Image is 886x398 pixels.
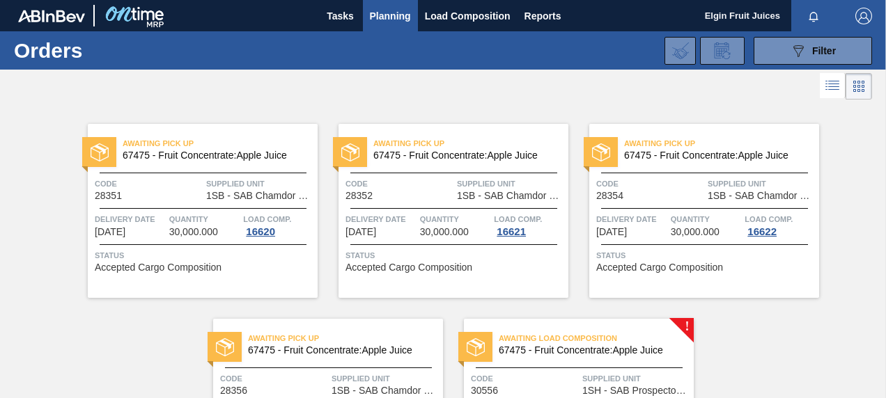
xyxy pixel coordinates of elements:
[373,150,557,161] span: 67475 - Fruit Concentrate:Apple Juice
[206,177,314,191] span: Supplied Unit
[420,212,491,226] span: Quantity
[18,10,85,22] img: TNhmsLtSVTkK8tSr43FrP2fwEKptu5GPRR3wAAAABJRU5ErkJggg==
[745,226,779,237] div: 16622
[220,372,328,385] span: Code
[345,212,417,226] span: Delivery Date
[91,143,109,161] img: status
[596,177,704,191] span: Code
[467,338,485,356] img: status
[671,212,742,226] span: Quantity
[95,248,314,262] span: Status
[568,124,819,298] a: statusAwaiting Pick Up67475 - Fruit Concentrate:Apple JuiceCode28354Supplied Unit1SB - SAB Chamdo...
[596,227,627,237] span: 07/09/2025
[169,227,218,237] span: 30,000.000
[596,191,623,201] span: 28354
[318,124,568,298] a: statusAwaiting Pick Up67475 - Fruit Concentrate:Apple JuiceCode28352Supplied Unit1SB - SAB Chamdo...
[708,177,816,191] span: Supplied Unit
[499,345,683,356] span: 67475 - Fruit Concentrate:Apple Juice
[700,37,745,65] div: Order Review Request
[248,331,443,345] span: Awaiting Pick Up
[812,45,836,56] span: Filter
[345,191,373,201] span: 28352
[14,42,206,58] h1: Orders
[791,6,836,26] button: Notifications
[345,227,376,237] span: 06/18/2025
[216,338,234,356] img: status
[345,262,472,273] span: Accepted Cargo Composition
[624,136,819,150] span: Awaiting Pick Up
[345,248,565,262] span: Status
[169,212,240,226] span: Quantity
[745,212,816,237] a: Load Comp.16622
[457,191,565,201] span: 1SB - SAB Chamdor Brewery
[846,73,872,99] div: Card Vision
[596,248,816,262] span: Status
[624,150,808,161] span: 67475 - Fruit Concentrate:Apple Juice
[754,37,872,65] button: Filter
[745,212,793,226] span: Load Comp.
[592,143,610,161] img: status
[471,385,498,396] span: 30556
[95,177,203,191] span: Code
[373,136,568,150] span: Awaiting Pick Up
[664,37,696,65] div: Import Order Negotiation
[596,262,723,273] span: Accepted Cargo Composition
[596,212,667,226] span: Delivery Date
[243,212,314,237] a: Load Comp.16620
[420,227,469,237] span: 30,000.000
[95,191,122,201] span: 28351
[425,8,511,24] span: Load Composition
[494,212,542,226] span: Load Comp.
[123,150,306,161] span: 67475 - Fruit Concentrate:Apple Juice
[820,73,846,99] div: List Vision
[494,212,565,237] a: Load Comp.16621
[524,8,561,24] span: Reports
[345,177,453,191] span: Code
[582,372,690,385] span: Supplied Unit
[95,262,221,273] span: Accepted Cargo Composition
[95,227,125,237] span: 06/11/2025
[499,331,694,345] span: Awaiting Load Composition
[708,191,816,201] span: 1SB - SAB Chamdor Brewery
[206,191,314,201] span: 1SB - SAB Chamdor Brewery
[67,124,318,298] a: statusAwaiting Pick Up67475 - Fruit Concentrate:Apple JuiceCode28351Supplied Unit1SB - SAB Chamdo...
[370,8,411,24] span: Planning
[332,385,440,396] span: 1SB - SAB Chamdor Brewery
[457,177,565,191] span: Supplied Unit
[471,372,579,385] span: Code
[325,8,356,24] span: Tasks
[671,227,720,237] span: 30,000.000
[95,212,166,226] span: Delivery Date
[494,226,529,237] div: 16621
[341,143,359,161] img: status
[582,385,690,396] span: 1SH - SAB Prospecton Brewery
[248,345,432,356] span: 67475 - Fruit Concentrate:Apple Juice
[220,385,247,396] span: 28356
[855,8,872,24] img: Logout
[332,372,440,385] span: Supplied Unit
[123,136,318,150] span: Awaiting Pick Up
[243,226,278,237] div: 16620
[243,212,291,226] span: Load Comp.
